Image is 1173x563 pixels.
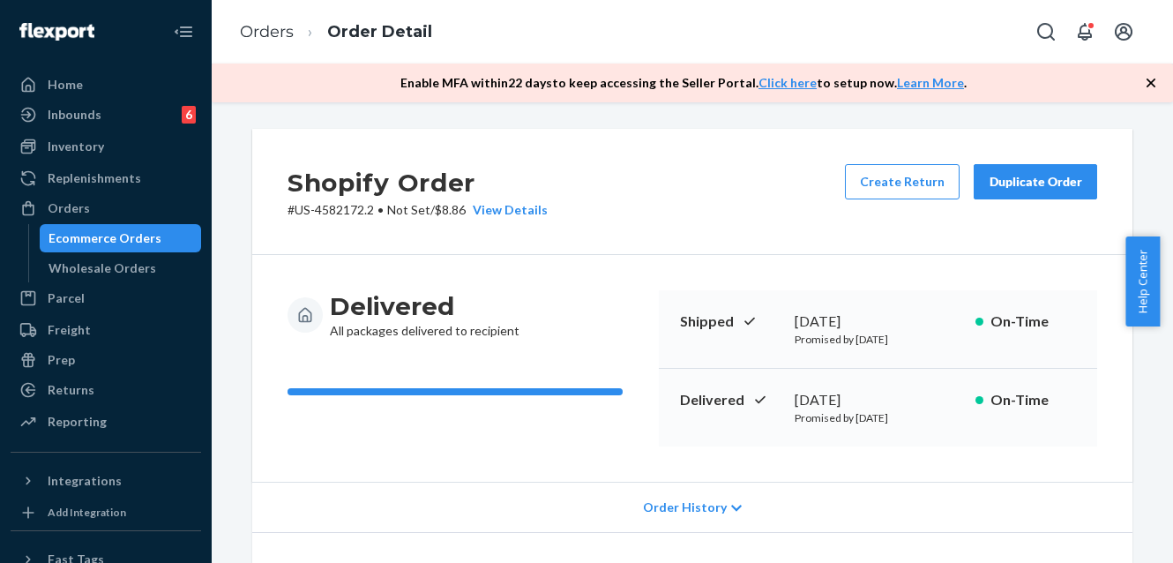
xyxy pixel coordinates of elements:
span: Order History [643,499,727,516]
div: Replenishments [48,169,141,187]
div: Freight [48,321,91,339]
button: Open notifications [1067,14,1102,49]
p: On-Time [990,390,1076,410]
div: Inbounds [48,106,101,124]
a: Wholesale Orders [40,254,202,282]
a: Ecommerce Orders [40,224,202,252]
h2: Shopify Order [288,164,548,201]
button: Create Return [845,164,960,199]
div: Prep [48,351,75,369]
div: Returns [48,381,94,399]
p: Promised by [DATE] [795,410,961,425]
button: Duplicate Order [974,164,1097,199]
img: Flexport logo [19,23,94,41]
div: All packages delivered to recipient [330,290,519,340]
a: Parcel [11,284,201,312]
a: Order Detail [327,22,432,41]
a: Freight [11,316,201,344]
a: Inventory [11,132,201,161]
p: # US-4582172.2 / $8.86 [288,201,548,219]
a: Reporting [11,408,201,436]
div: Inventory [48,138,104,155]
p: Shipped [680,312,781,332]
button: Integrations [11,467,201,495]
span: Not Set [387,202,430,217]
p: Delivered [680,390,781,410]
a: Replenishments [11,164,201,192]
p: Promised by [DATE] [795,332,961,347]
a: Add Integration [11,502,201,523]
p: Enable MFA within 22 days to keep accessing the Seller Portal. to setup now. . [400,74,967,92]
button: View Details [466,201,548,219]
a: Inbounds6 [11,101,201,129]
a: Prep [11,346,201,374]
a: Orders [11,194,201,222]
a: Orders [240,22,294,41]
p: On-Time [990,312,1076,332]
div: Home [48,76,83,94]
h3: Delivered [330,290,519,322]
div: Orders [48,199,90,217]
div: Reporting [48,413,107,431]
div: [DATE] [795,312,961,332]
button: Help Center [1125,236,1160,327]
div: [DATE] [795,390,961,410]
div: Wholesale Orders [49,259,156,277]
a: Home [11,71,201,99]
button: Open account menu [1106,14,1141,49]
ol: breadcrumbs [226,6,446,58]
button: Close Navigation [166,14,201,49]
div: Duplicate Order [989,173,1082,191]
a: Returns [11,376,201,404]
span: • [377,202,384,217]
a: Learn More [897,75,964,90]
div: Parcel [48,289,85,307]
div: Ecommerce Orders [49,229,161,247]
a: Click here [758,75,817,90]
div: Integrations [48,472,122,490]
button: Open Search Box [1028,14,1064,49]
div: 6 [182,106,196,124]
div: Add Integration [48,505,126,520]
